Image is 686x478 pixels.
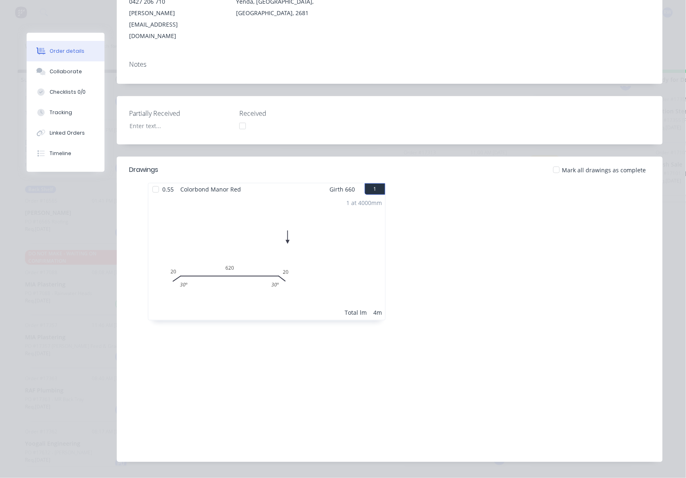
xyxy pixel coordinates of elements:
[27,61,104,82] button: Collaborate
[50,150,71,157] div: Timeline
[373,308,382,317] div: 4m
[50,88,86,96] div: Checklists 0/0
[27,102,104,123] button: Tracking
[129,108,232,118] label: Partially Received
[345,308,367,317] div: Total lm
[129,165,158,175] div: Drawings
[562,166,646,174] span: Mark all drawings as complete
[50,68,82,75] div: Collaborate
[365,183,385,195] button: 1
[129,61,650,68] div: Notes
[148,195,385,320] div: 0206202030º30º1 at 4000mmTotal lm4m
[27,123,104,143] button: Linked Orders
[27,143,104,164] button: Timeline
[129,7,223,42] div: [PERSON_NAME][EMAIL_ADDRESS][DOMAIN_NAME]
[239,108,342,118] label: Received
[346,198,382,207] div: 1 at 4000mm
[50,129,85,137] div: Linked Orders
[329,183,355,195] span: Girth 660
[27,41,104,61] button: Order details
[50,109,72,116] div: Tracking
[50,47,84,55] div: Order details
[159,183,177,195] span: 0.55
[177,183,244,195] span: Colorbond Manor Red
[27,82,104,102] button: Checklists 0/0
